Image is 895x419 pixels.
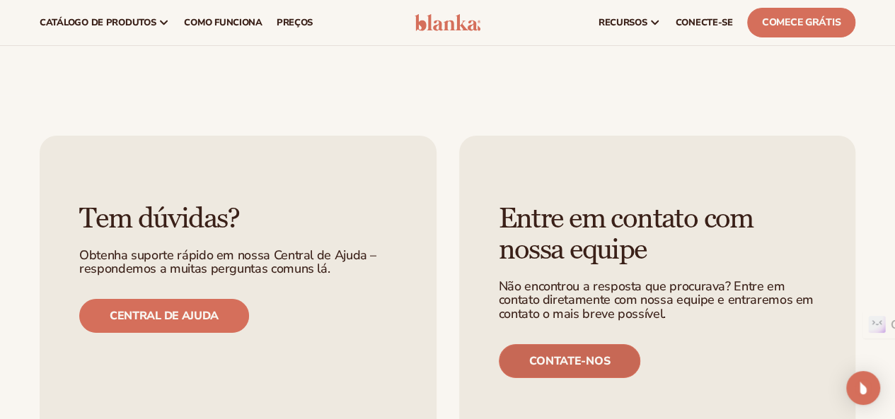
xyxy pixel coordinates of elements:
[675,16,732,29] font: CONECTE-SE
[40,16,156,29] font: catálogo de produtos
[846,371,880,405] div: Abra o Intercom Messenger
[415,14,481,31] img: logotipo
[110,308,219,324] font: Central de ajuda
[79,247,376,278] font: Obtenha suporte rápido em nossa Central de Ajuda – respondemos a muitas perguntas comuns lá.
[529,353,610,369] font: Contate-nos
[762,16,841,29] font: Comece grátis
[79,299,249,333] a: Central de ajuda
[747,8,855,37] a: Comece grátis
[499,201,753,267] font: Entre em contato com nossa equipe
[184,16,262,29] font: Como funciona
[499,344,640,378] a: Contate-nos
[499,278,814,323] font: Não encontrou a resposta que procurava? Entre em contato diretamente com nossa equipe e entraremo...
[277,16,313,29] font: preços
[79,201,240,236] font: Tem dúvidas?
[599,16,647,29] font: recursos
